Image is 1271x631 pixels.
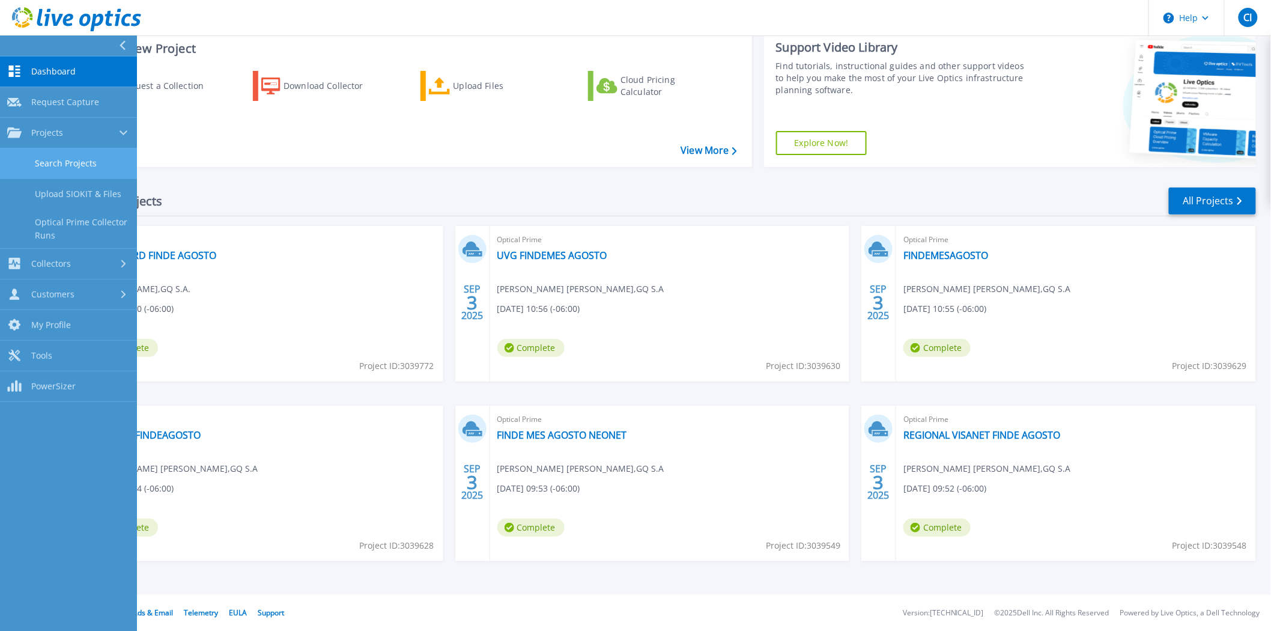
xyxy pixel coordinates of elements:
[497,282,664,296] span: [PERSON_NAME] [PERSON_NAME] , GQ S.A
[31,66,76,77] span: Dashboard
[903,482,986,495] span: [DATE] 09:52 (-06:00)
[497,429,627,441] a: FINDE MES AGOSTO NEONET
[588,71,722,101] a: Cloud Pricing Calculator
[867,281,890,325] div: SEP 2025
[1243,13,1252,22] span: CI
[120,74,216,98] div: Request a Collection
[620,74,717,98] div: Cloud Pricing Calculator
[31,289,74,300] span: Customers
[91,413,436,426] span: Optical Prime
[776,131,867,155] a: Explore Now!
[184,608,218,618] a: Telemetry
[497,339,565,357] span: Complete
[903,413,1249,426] span: Optical Prime
[284,74,380,98] div: Download Collector
[253,71,387,101] a: Download Collector
[91,249,216,261] a: PERSOCARD FINDE AGOSTO
[903,609,984,617] li: Version: [TECHNICAL_ID]
[497,482,580,495] span: [DATE] 09:53 (-06:00)
[461,460,484,504] div: SEP 2025
[91,462,258,475] span: [PERSON_NAME] [PERSON_NAME] , GQ S.A
[497,302,580,315] span: [DATE] 10:56 (-06:00)
[1120,609,1260,617] li: Powered by Live Optics, a Dell Technology
[497,413,843,426] span: Optical Prime
[461,281,484,325] div: SEP 2025
[497,462,664,475] span: [PERSON_NAME] [PERSON_NAME] , GQ S.A
[1169,187,1256,215] a: All Projects
[31,320,71,331] span: My Profile
[31,127,63,138] span: Projects
[995,609,1109,617] li: © 2025 Dell Inc. All Rights Reserved
[85,71,219,101] a: Request a Collection
[497,519,565,537] span: Complete
[229,608,247,618] a: EULA
[903,282,1070,296] span: [PERSON_NAME] [PERSON_NAME] , GQ S.A
[497,249,607,261] a: UVG FINDEMES AGOSTO
[766,539,840,552] span: Project ID: 3039549
[133,608,173,618] a: Ads & Email
[903,519,971,537] span: Complete
[467,297,478,308] span: 3
[497,233,843,246] span: Optical Prime
[360,539,434,552] span: Project ID: 3039628
[903,302,986,315] span: [DATE] 10:55 (-06:00)
[776,40,1028,55] div: Support Video Library
[258,608,284,618] a: Support
[31,381,76,392] span: PowerSizer
[903,249,988,261] a: FINDEMESAGOSTO
[85,42,736,55] h3: Start a New Project
[873,477,884,487] span: 3
[903,339,971,357] span: Complete
[867,460,890,504] div: SEP 2025
[31,258,71,269] span: Collectors
[31,97,99,108] span: Request Capture
[766,359,840,373] span: Project ID: 3039630
[903,233,1249,246] span: Optical Prime
[453,74,550,98] div: Upload Files
[420,71,554,101] a: Upload Files
[776,60,1028,96] div: Find tutorials, instructional guides and other support videos to help you make the most of your L...
[903,429,1060,441] a: REGIONAL VISANET FINDE AGOSTO
[903,462,1070,475] span: [PERSON_NAME] [PERSON_NAME] , GQ S.A
[873,297,884,308] span: 3
[681,145,736,156] a: View More
[467,477,478,487] span: 3
[360,359,434,373] span: Project ID: 3039772
[91,429,201,441] a: DISTELSA FINDEAGOSTO
[1172,359,1247,373] span: Project ID: 3039629
[1172,539,1247,552] span: Project ID: 3039548
[31,350,52,361] span: Tools
[91,282,190,296] span: [PERSON_NAME] , GQ S.A.
[91,233,436,246] span: Optical Prime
